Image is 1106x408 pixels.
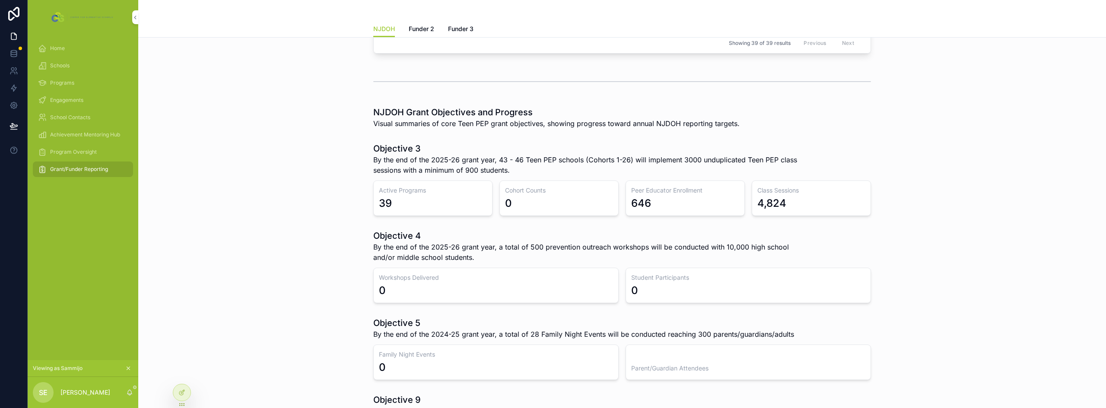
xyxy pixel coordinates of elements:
h3: Workshops Delivered [379,273,613,282]
h3: Student Participants [631,273,865,282]
a: Programs [33,75,133,91]
span: Visual summaries of core Teen PEP grant objectives, showing progress toward annual NJDOH reportin... [373,118,740,129]
h1: Objective 4 [373,230,806,242]
span: Achievement Mentoring Hub [50,131,120,138]
img: App logo [50,10,116,24]
a: NJDOH [373,21,395,38]
a: Achievement Mentoring Hub [33,127,133,142]
div: 0 [379,284,386,297]
span: Program Oversight [50,149,97,155]
div: 0 [631,284,638,297]
p: [PERSON_NAME] [60,388,110,397]
span: Schools [50,62,70,69]
h1: Objective 5 [373,317,794,329]
h3: Cohort Counts [505,186,613,195]
a: Grant/Funder Reporting [33,161,133,177]
span: Viewing as Sammijo [33,365,83,372]
a: Engagements [33,92,133,108]
span: Home [50,45,65,52]
span: Showing 39 of 39 results [729,39,791,46]
h1: NJDOH Grant Objectives and Progress [373,106,740,118]
a: Funder 3 [448,21,474,38]
span: Funder 3 [448,25,474,33]
h3: Class Sessions [757,186,865,195]
div: 4,824 [757,196,786,210]
span: By the end of the 2024-25 grant year, a total of 28 Family Night Events will be conducted reachin... [373,329,794,339]
span: By the end of the 2025-26 grant year, a total of 500 prevention outreach workshops will be conduc... [373,242,806,263]
div: scrollable content [28,35,138,188]
span: Programs [50,79,74,86]
h3: Peer Educator Enrollment [631,186,739,195]
span: Funder 2 [409,25,434,33]
h3: Active Programs [379,186,487,195]
span: SE [39,387,48,398]
a: Funder 2 [409,21,434,38]
h1: Objective 9 [373,394,806,406]
h3: Parent/Guardian Attendees [631,364,865,373]
div: 0 [379,361,386,374]
h1: Objective 3 [373,142,806,155]
div: 646 [631,196,651,210]
span: School Contacts [50,114,90,121]
h3: Family Night Events [379,350,613,359]
div: 0 [505,196,512,210]
a: Home [33,41,133,56]
a: Schools [33,58,133,73]
span: Grant/Funder Reporting [50,166,108,173]
div: 39 [379,196,392,210]
a: Program Oversight [33,144,133,160]
a: School Contacts [33,110,133,125]
span: NJDOH [373,25,395,33]
span: By the end of the 2025-26 grant year, 43 - 46 Teen PEP schools (Cohorts 1-26) will implement 3000... [373,155,806,175]
span: Engagements [50,97,83,104]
